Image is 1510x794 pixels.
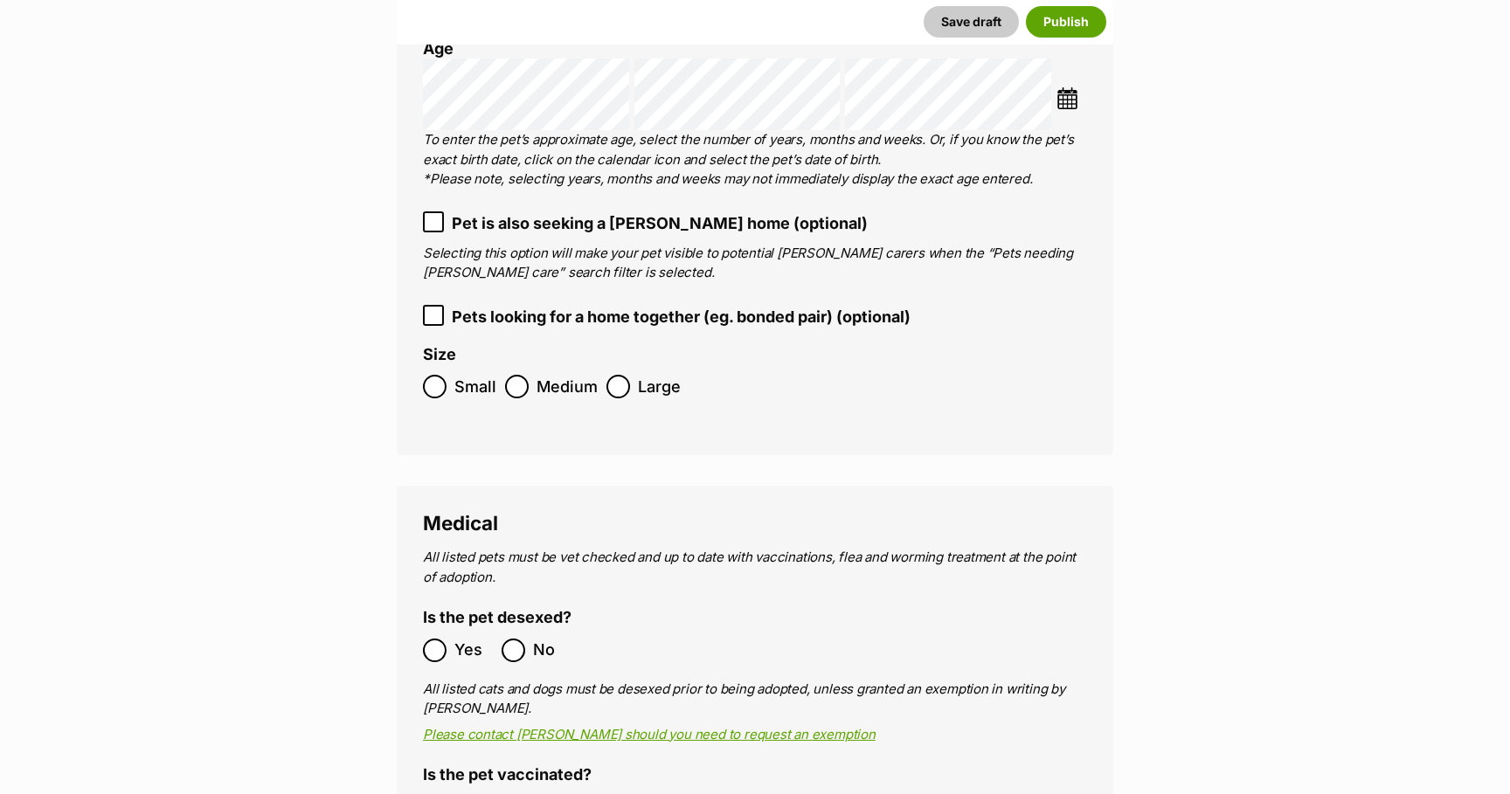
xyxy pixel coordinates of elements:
[452,211,868,235] span: Pet is also seeking a [PERSON_NAME] home (optional)
[423,766,592,784] label: Is the pet vaccinated?
[423,244,1087,283] p: Selecting this option will make your pet visible to potential [PERSON_NAME] carers when the “Pets...
[924,6,1019,38] button: Save draft
[533,639,571,662] span: No
[1056,87,1078,109] img: ...
[537,375,598,398] span: Medium
[423,511,498,535] span: Medical
[423,346,456,364] label: Size
[423,39,454,58] label: Age
[454,639,493,662] span: Yes
[423,726,876,742] a: Please contact [PERSON_NAME] should you need to request an exemption
[452,305,911,328] span: Pets looking for a home together (eg. bonded pair) (optional)
[423,680,1087,719] p: All listed cats and dogs must be desexed prior to being adopted, unless granted an exemption in w...
[1026,6,1106,38] button: Publish
[423,609,571,627] label: Is the pet desexed?
[423,130,1087,190] p: To enter the pet’s approximate age, select the number of years, months and weeks. Or, if you know...
[454,375,496,398] span: Small
[423,548,1087,587] p: All listed pets must be vet checked and up to date with vaccinations, flea and worming treatment ...
[638,375,681,398] span: Large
